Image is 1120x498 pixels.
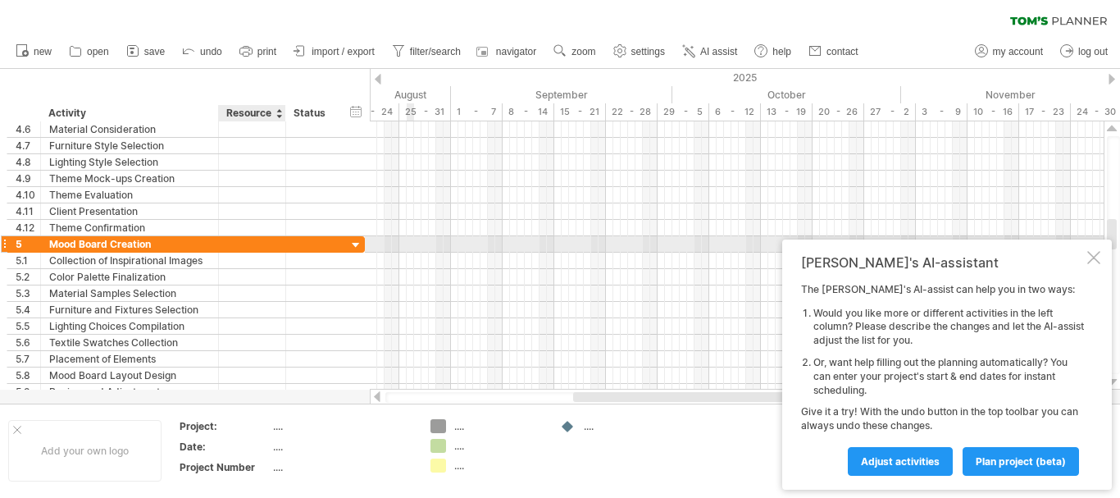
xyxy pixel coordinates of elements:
li: Would you like more or different activities in the left column? Please describe the changes and l... [813,307,1084,348]
div: Material Samples Selection [49,286,210,301]
span: settings [631,46,665,57]
span: Adjust activities [861,455,940,468]
div: Color Palette Finalization [49,269,210,285]
span: log out [1078,46,1108,57]
div: 25 - 31 [399,103,451,121]
a: AI assist [678,41,742,62]
span: my account [993,46,1043,57]
div: .... [584,419,673,433]
span: zoom [571,46,595,57]
span: import / export [312,46,375,57]
div: Project: [180,419,270,433]
span: open [87,46,109,57]
div: 5.6 [16,335,40,350]
div: 13 - 19 [761,103,813,121]
a: save [122,41,170,62]
div: Review and Adjustments [49,384,210,400]
a: open [65,41,114,62]
div: Status [294,105,330,121]
div: Mood Board Creation [49,236,210,252]
a: navigator [474,41,541,62]
div: 5.5 [16,318,40,334]
div: 5.4 [16,302,40,318]
a: filter/search [388,41,466,62]
a: import / export [289,41,380,62]
a: zoom [549,41,600,62]
div: 4.6 [16,121,40,137]
div: .... [454,419,544,433]
div: Theme Evaluation [49,187,210,203]
div: Theme Mock-ups Creation [49,171,210,186]
div: 22 - 28 [606,103,658,121]
div: 4.7 [16,138,40,153]
span: AI assist [700,46,737,57]
div: Date: [180,440,270,454]
a: contact [804,41,863,62]
span: undo [200,46,222,57]
div: 10 - 16 [967,103,1019,121]
div: Project Number [180,460,270,474]
div: .... [454,459,544,473]
div: 4.11 [16,203,40,219]
div: .... [273,460,411,474]
span: filter/search [410,46,461,57]
div: .... [273,419,411,433]
div: 15 - 21 [554,103,606,121]
span: print [257,46,276,57]
div: 29 - 5 [658,103,709,121]
a: print [235,41,281,62]
div: The [PERSON_NAME]'s AI-assist can help you in two ways: Give it a try! With the undo button in th... [801,283,1084,475]
div: Add your own logo [8,420,162,482]
span: navigator [496,46,536,57]
div: Activity [48,105,209,121]
div: 5.1 [16,253,40,268]
span: help [772,46,791,57]
div: Collection of Inspirational Images [49,253,210,268]
div: 8 - 14 [503,103,554,121]
a: undo [178,41,227,62]
div: Material Consideration [49,121,210,137]
div: Placement of Elements [49,351,210,367]
a: my account [971,41,1048,62]
div: 5.9 [16,384,40,400]
div: 20 - 26 [813,103,864,121]
div: 5.3 [16,286,40,301]
span: save [144,46,165,57]
a: new [11,41,57,62]
div: 5.2 [16,269,40,285]
div: Mood Board Layout Design [49,368,210,383]
div: October 2025 [672,86,901,103]
div: 27 - 2 [864,103,916,121]
div: 6 - 12 [709,103,761,121]
div: September 2025 [451,86,672,103]
div: 5.8 [16,368,40,383]
div: 4.10 [16,187,40,203]
div: Lighting Style Selection [49,154,210,170]
a: help [750,41,796,62]
li: Or, want help filling out the planning automatically? You can enter your project's start & end da... [813,356,1084,397]
div: Theme Confirmation [49,220,210,235]
div: 17 - 23 [1019,103,1071,121]
a: log out [1056,41,1113,62]
div: .... [273,440,411,454]
div: Resource [226,105,276,121]
a: settings [609,41,670,62]
div: 1 - 7 [451,103,503,121]
div: 4.9 [16,171,40,186]
div: Client Presentation [49,203,210,219]
div: 4.8 [16,154,40,170]
a: Adjust activities [848,447,953,476]
div: Furniture Style Selection [49,138,210,153]
span: contact [826,46,858,57]
div: Textile Swatches Collection [49,335,210,350]
div: Furniture and Fixtures Selection [49,302,210,318]
div: 4.12 [16,220,40,235]
span: plan project (beta) [976,455,1066,468]
div: 18 - 24 [348,103,399,121]
div: 3 - 9 [916,103,967,121]
span: new [34,46,52,57]
div: .... [454,439,544,453]
a: plan project (beta) [963,447,1079,476]
div: 5.7 [16,351,40,367]
div: [PERSON_NAME]'s AI-assistant [801,254,1084,271]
